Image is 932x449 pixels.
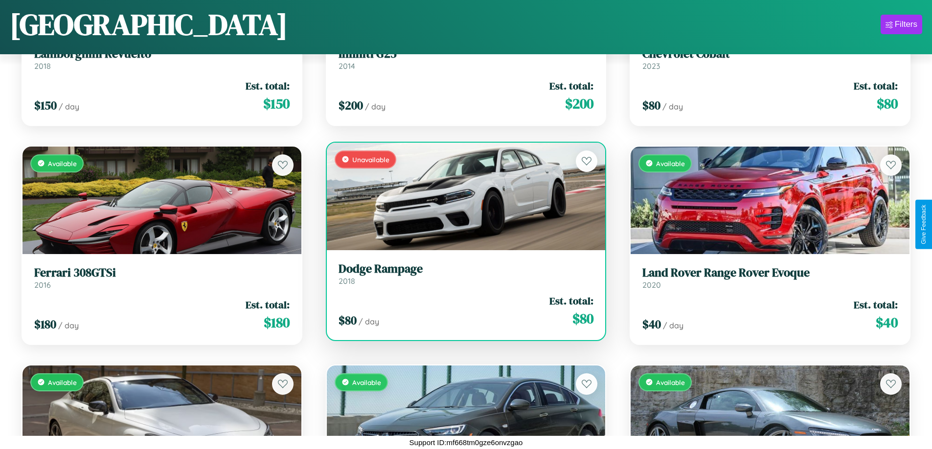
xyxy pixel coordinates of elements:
[565,94,593,113] span: $ 200
[34,266,290,280] h3: Ferrari 308GTSi
[881,15,922,34] button: Filters
[656,378,685,386] span: Available
[877,94,898,113] span: $ 80
[48,159,77,168] span: Available
[34,266,290,290] a: Ferrari 308GTSi2016
[642,316,661,332] span: $ 40
[10,4,288,44] h1: [GEOGRAPHIC_DATA]
[339,47,594,71] a: Infiniti G252014
[572,309,593,328] span: $ 80
[549,294,593,308] span: Est. total:
[34,61,51,71] span: 2018
[642,266,898,280] h3: Land Rover Range Rover Evoque
[339,262,594,276] h3: Dodge Rampage
[920,205,927,244] div: Give Feedback
[34,280,51,290] span: 2016
[34,97,57,113] span: $ 150
[246,79,290,93] span: Est. total:
[59,102,79,111] span: / day
[549,79,593,93] span: Est. total:
[339,61,355,71] span: 2014
[854,298,898,312] span: Est. total:
[48,378,77,386] span: Available
[854,79,898,93] span: Est. total:
[34,47,290,71] a: Lamborghini Revuelto2018
[352,378,381,386] span: Available
[34,316,56,332] span: $ 180
[339,276,355,286] span: 2018
[58,321,79,330] span: / day
[662,102,683,111] span: / day
[642,61,660,71] span: 2023
[642,97,660,113] span: $ 80
[663,321,683,330] span: / day
[339,262,594,286] a: Dodge Rampage2018
[339,47,594,61] h3: Infiniti G25
[409,436,523,449] p: Support ID: mf668tm0gze6onvzgao
[263,94,290,113] span: $ 150
[876,313,898,332] span: $ 40
[359,317,379,326] span: / day
[339,312,357,328] span: $ 80
[365,102,386,111] span: / day
[264,313,290,332] span: $ 180
[246,298,290,312] span: Est. total:
[352,155,389,164] span: Unavailable
[895,20,917,29] div: Filters
[656,159,685,168] span: Available
[34,47,290,61] h3: Lamborghini Revuelto
[642,266,898,290] a: Land Rover Range Rover Evoque2020
[642,47,898,61] h3: Chevrolet Cobalt
[642,47,898,71] a: Chevrolet Cobalt2023
[642,280,661,290] span: 2020
[339,97,363,113] span: $ 200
